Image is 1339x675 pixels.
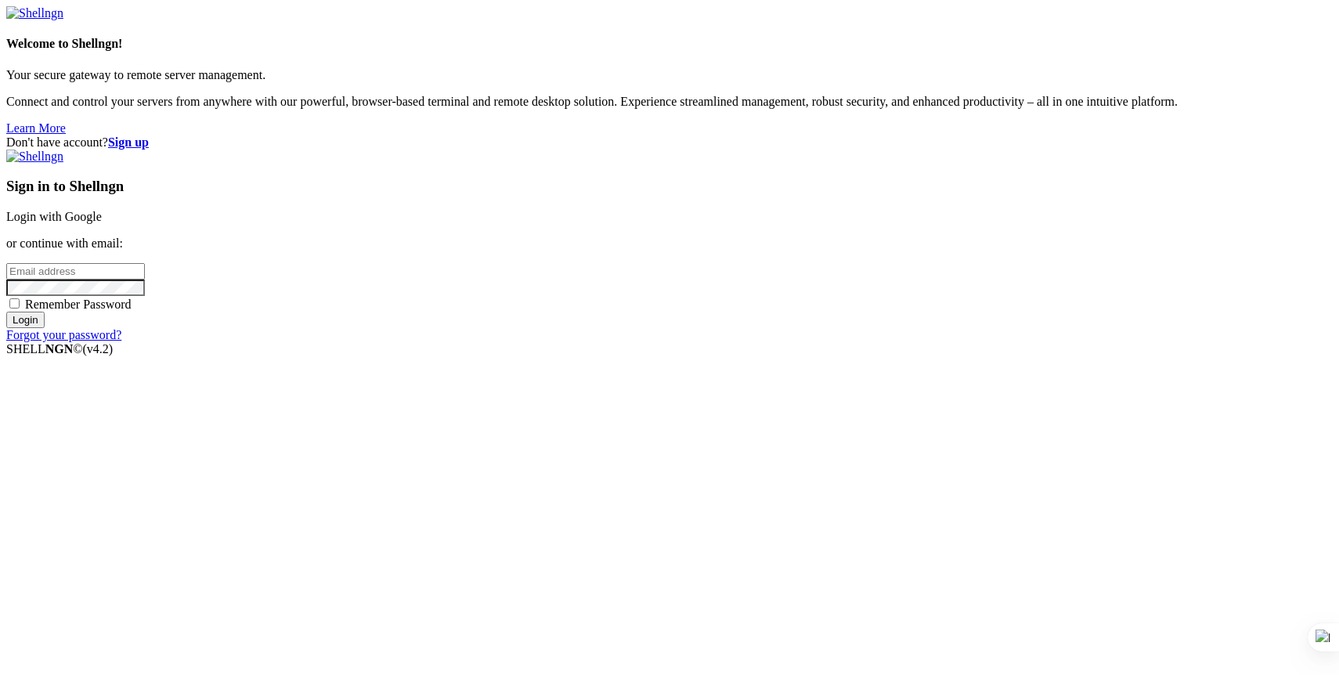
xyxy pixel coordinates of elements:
[6,150,63,164] img: Shellngn
[6,37,1333,51] h4: Welcome to Shellngn!
[6,263,145,280] input: Email address
[6,312,45,328] input: Login
[108,135,149,149] a: Sign up
[45,342,74,356] b: NGN
[83,342,114,356] span: 4.2.0
[6,236,1333,251] p: or continue with email:
[9,298,20,309] input: Remember Password
[25,298,132,311] span: Remember Password
[6,95,1333,109] p: Connect and control your servers from anywhere with our powerful, browser-based terminal and remo...
[6,178,1333,195] h3: Sign in to Shellngn
[6,342,113,356] span: SHELL ©
[6,6,63,20] img: Shellngn
[6,68,1333,82] p: Your secure gateway to remote server management.
[6,135,1333,150] div: Don't have account?
[6,328,121,341] a: Forgot your password?
[6,121,66,135] a: Learn More
[6,210,102,223] a: Login with Google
